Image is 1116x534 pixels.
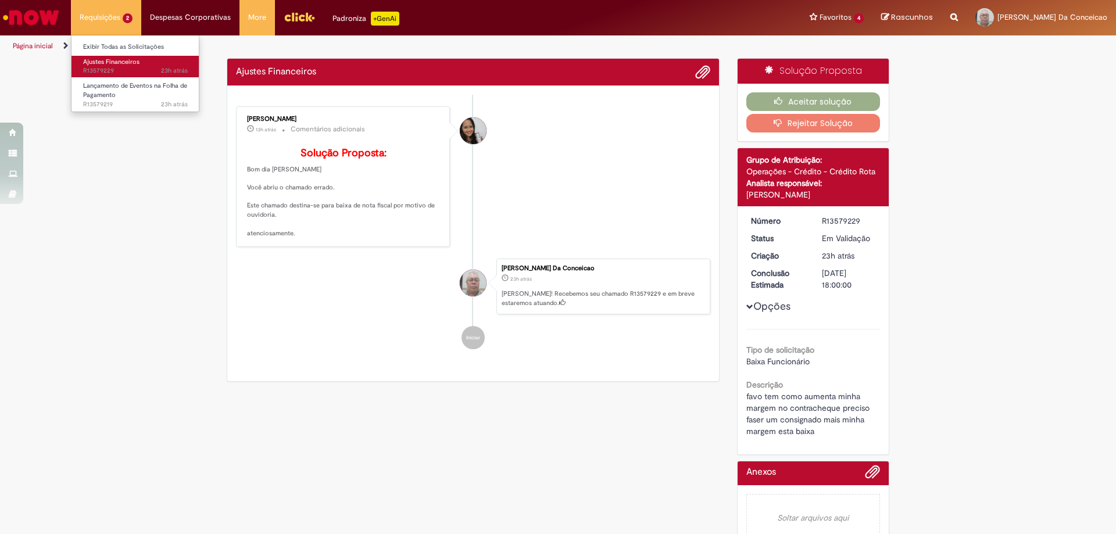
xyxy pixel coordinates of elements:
span: 13h atrás [256,126,276,133]
button: Adicionar anexos [865,464,880,485]
img: click_logo_yellow_360x200.png [284,8,315,26]
div: Analista responsável: [746,177,881,189]
button: Adicionar anexos [695,64,710,80]
span: 23h atrás [510,275,532,282]
b: Solução Proposta: [301,146,387,160]
a: Rascunhos [881,12,933,23]
div: Grupo de Atribuição: [746,154,881,166]
time: 29/09/2025 23:58:35 [161,66,188,75]
ul: Trilhas de página [9,35,735,57]
a: Aberto R13579219 : Lançamento de Eventos na Folha de Pagamento [71,80,199,105]
div: Jorge Luiz Ribeiro Da Conceicao [460,270,487,296]
span: 23h atrás [161,100,188,109]
div: Solução Proposta [738,59,889,84]
span: 2 [123,13,133,23]
small: Comentários adicionais [291,124,365,134]
img: ServiceNow [1,6,61,29]
time: 30/09/2025 10:27:09 [256,126,276,133]
span: More [248,12,266,23]
div: [PERSON_NAME] [746,189,881,200]
div: Em Validação [822,232,876,244]
span: 23h atrás [161,66,188,75]
span: 23h atrás [822,250,854,261]
time: 29/09/2025 23:49:59 [161,100,188,109]
p: [PERSON_NAME]! Recebemos seu chamado R13579229 e em breve estaremos atuando. [502,289,704,307]
ul: Histórico de tíquete [236,95,710,361]
a: Página inicial [13,41,53,51]
span: Ajustes Financeiros [83,58,139,66]
span: 4 [854,13,864,23]
ul: Requisições [71,35,199,112]
div: 29/09/2025 23:58:34 [822,250,876,261]
time: 29/09/2025 23:58:34 [510,275,532,282]
a: Aberto R13579229 : Ajustes Financeiros [71,56,199,77]
div: [DATE] 18:00:00 [822,267,876,291]
time: 29/09/2025 23:58:34 [822,250,854,261]
span: favo tem como aumenta minha margem no contracheque preciso faser um consignado mais minha margem ... [746,391,872,436]
b: Tipo de solicitação [746,345,814,355]
span: Lançamento de Eventos na Folha de Pagamento [83,81,187,99]
div: Valeria Maria Da Conceicao [460,117,487,144]
span: R13579229 [83,66,188,76]
h2: Anexos [746,467,776,478]
div: Padroniza [332,12,399,26]
span: Rascunhos [891,12,933,23]
div: [PERSON_NAME] Da Conceicao [502,265,704,272]
dt: Criação [742,250,814,261]
span: Favoritos [820,12,852,23]
dt: Status [742,232,814,244]
a: Exibir Todas as Solicitações [71,41,199,53]
button: Rejeitar Solução [746,114,881,132]
span: R13579219 [83,100,188,109]
span: [PERSON_NAME] Da Conceicao [997,12,1107,22]
span: Baixa Funcionário [746,356,810,367]
h2: Ajustes Financeiros Histórico de tíquete [236,67,316,77]
b: Descrição [746,379,783,390]
span: Requisições [80,12,120,23]
div: [PERSON_NAME] [247,116,441,123]
p: +GenAi [371,12,399,26]
span: Despesas Corporativas [150,12,231,23]
li: Jorge Luiz Ribeiro Da Conceicao [236,259,710,314]
dt: Conclusão Estimada [742,267,814,291]
dt: Número [742,215,814,227]
p: Bom dia [PERSON_NAME] Você abriu o chamado errado. Este chamado destina-se para baixa de nota fis... [247,148,441,238]
div: Operações - Crédito - Crédito Rota [746,166,881,177]
button: Aceitar solução [746,92,881,111]
div: R13579229 [822,215,876,227]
